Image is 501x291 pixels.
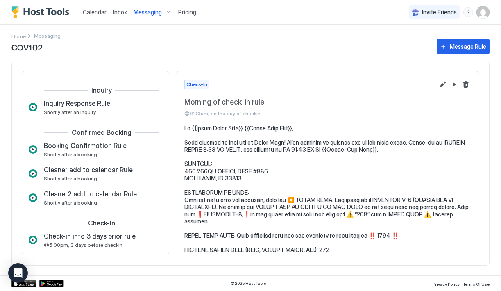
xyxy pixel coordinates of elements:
[178,9,196,16] span: Pricing
[463,279,490,288] a: Terms Of Use
[83,8,107,16] a: Calendar
[44,99,110,107] span: Inquiry Response Rule
[450,42,486,51] div: Message Rule
[437,39,490,54] button: Message Rule
[83,9,107,16] span: Calendar
[8,263,28,283] div: Open Intercom Messenger
[39,280,64,287] a: Google Play Store
[113,9,127,16] span: Inbox
[11,32,26,40] a: Home
[34,33,61,39] span: Breadcrumb
[44,242,122,248] span: @5:00pm, 3 days before checkin
[476,6,490,19] div: User profile
[422,9,457,16] span: Invite Friends
[113,8,127,16] a: Inbox
[438,80,448,89] button: Edit message rule
[91,86,112,94] span: Inquiry
[44,109,96,115] span: Shortly after an inquiry
[231,281,266,286] span: © 2025 Host Tools
[184,110,435,116] span: @6:00am, on the day of checkin
[44,175,97,182] span: Shortly after a booking
[184,98,435,107] span: Morning of check-in rule
[44,200,97,206] span: Shortly after a booking
[186,81,207,88] span: Check-In
[134,9,162,16] span: Messaging
[44,141,127,150] span: Booking Confirmation Rule
[463,282,490,286] span: Terms Of Use
[11,280,36,287] a: App Store
[463,7,473,17] div: menu
[44,232,136,240] span: Check-in info 3 days prior rule
[433,282,460,286] span: Privacy Policy
[88,219,115,227] span: Check-In
[72,128,131,136] span: Confirmed Booking
[44,151,97,157] span: Shortly after a booking
[44,190,137,198] span: Cleaner2 add to calendar Rule
[461,80,471,89] button: Delete message rule
[449,80,459,89] button: Pause Message Rule
[11,6,73,18] a: Host Tools Logo
[11,41,428,53] span: COV102
[11,32,26,40] div: Breadcrumb
[433,279,460,288] a: Privacy Policy
[11,33,26,39] span: Home
[44,166,133,174] span: Cleaner add to calendar Rule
